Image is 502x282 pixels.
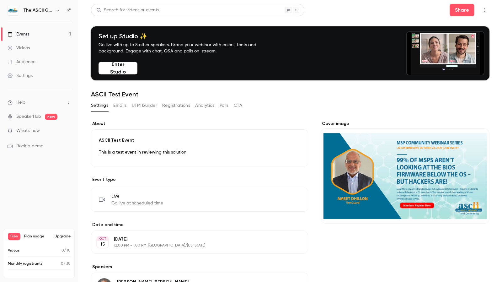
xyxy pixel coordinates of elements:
[111,200,163,206] span: Go live at scheduled time
[63,128,71,134] iframe: Noticeable Trigger
[220,100,229,111] button: Polls
[99,32,271,40] h4: Set up Studio ✨
[16,113,41,120] a: SpeakerHub
[91,90,489,98] h1: ASCII Test Event
[111,193,163,199] span: Live
[61,262,63,266] span: 0
[99,62,137,74] button: Enter Studio
[61,261,71,267] p: / 30
[16,143,43,149] span: Book a demo
[99,137,300,144] p: ASCII Test Event
[99,42,271,54] p: Go live with up to 8 other speakers. Brand your webinar with colors, fonts and background. Engage...
[91,264,308,270] label: Speakers
[114,236,275,242] p: [DATE]
[113,100,126,111] button: Emails
[91,100,108,111] button: Settings
[24,234,51,239] span: Plan usage
[162,100,190,111] button: Registrations
[55,234,71,239] button: Upgrade
[234,100,242,111] button: CTA
[16,127,40,134] span: What's new
[97,236,108,241] div: OCT
[8,261,43,267] p: Monthly registrants
[8,248,20,253] p: Videos
[91,121,308,127] label: About
[61,248,71,253] p: / 10
[321,121,489,224] section: Cover image
[114,243,275,248] p: 12:00 PM - 1:00 PM, [GEOGRAPHIC_DATA]/[US_STATE]
[132,100,157,111] button: UTM builder
[8,233,20,240] span: Free
[8,31,29,37] div: Events
[450,4,474,16] button: Share
[100,241,105,247] p: 15
[45,114,57,120] span: new
[8,5,18,15] img: The ASCII Group
[195,100,215,111] button: Analytics
[321,121,489,127] label: Cover image
[8,73,33,79] div: Settings
[8,59,35,65] div: Audience
[96,7,159,14] div: Search for videos or events
[99,149,300,156] p: This is a test event in reviewing this solution
[91,176,308,183] p: Event type
[91,222,308,228] label: Date and time
[8,45,30,51] div: Videos
[61,249,64,252] span: 0
[23,7,53,14] h6: The ASCII Group
[16,99,25,106] span: Help
[8,99,71,106] li: help-dropdown-opener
